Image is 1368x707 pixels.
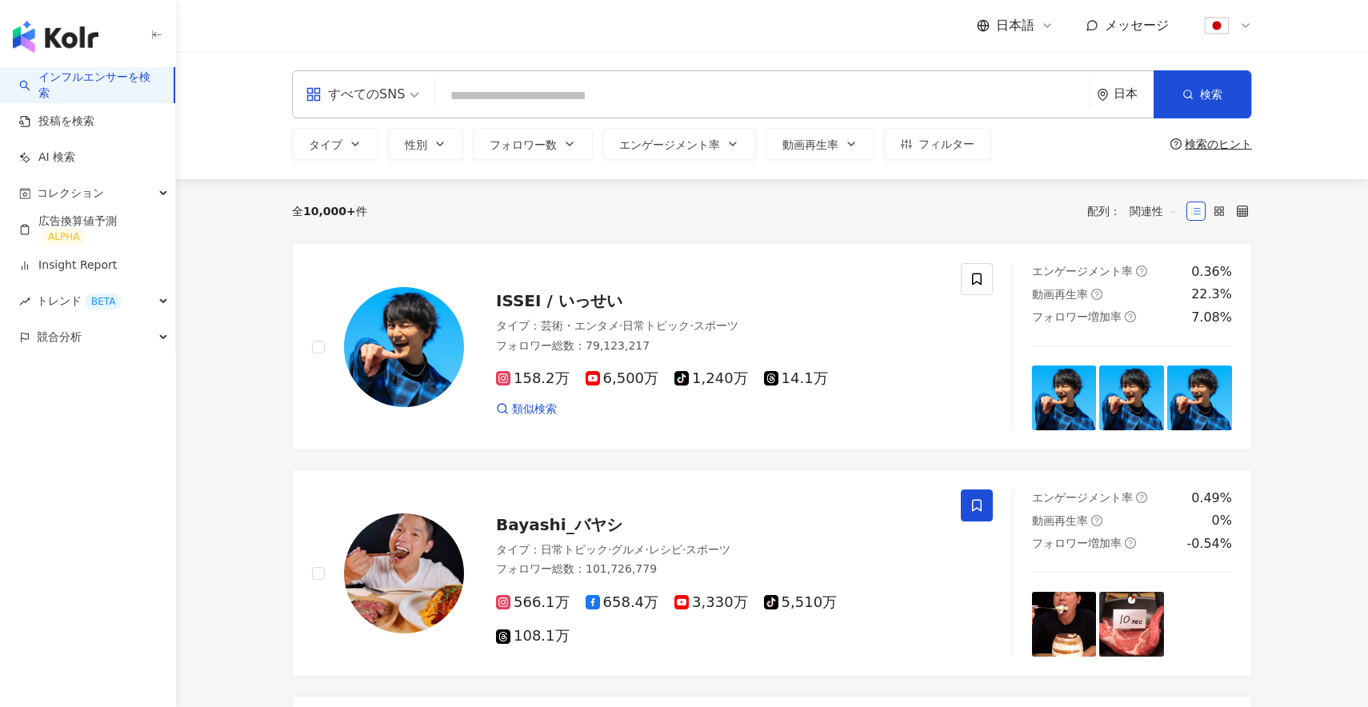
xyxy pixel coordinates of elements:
[1170,138,1182,150] span: question-circle
[13,21,98,53] img: logo
[309,138,342,151] span: タイプ
[1167,365,1232,430] img: post-image
[292,128,378,160] button: タイプ
[303,205,356,218] span: 10,000+
[37,283,122,319] span: トレンド
[682,543,686,556] span: ·
[19,258,117,274] a: Insight Report
[496,370,570,387] span: 158.2万
[388,128,463,160] button: 性別
[292,469,1252,677] a: KOL AvatarBayashi_バヤシタイプ：日常トピック·グルメ·レシピ·スポーツフォロワー総数：101,726,779566.1万658.4万3,330万5,510万108.1万エンゲー...
[996,17,1034,34] span: 日本語
[496,542,942,558] div: タイプ ：
[512,401,557,417] span: 類似検索
[1125,537,1136,549] span: question-circle
[292,243,1252,450] a: KOL AvatarISSEI / いっせいタイプ：芸術・エンタメ·日常トピック·スポーツフォロワー総数：79,123,217158.2万6,500万1,240万14.1万類似検索エンゲージメン...
[1032,537,1122,549] span: フォロワー増加率
[1191,489,1232,507] div: 0.49%
[694,319,738,332] span: スポーツ
[611,543,645,556] span: グルメ
[1032,514,1088,527] span: 動画再生率
[782,138,838,151] span: 動画再生率
[1099,592,1164,657] img: post-image
[1032,491,1133,504] span: エンゲージメント率
[1091,515,1102,526] span: question-circle
[1087,198,1186,224] div: 配列：
[1130,198,1178,224] span: 関連性
[1185,138,1252,150] div: 検索のヒント
[496,338,942,354] div: フォロワー総数 ： 79,123,217
[496,594,570,611] span: 566.1万
[344,287,464,407] img: KOL Avatar
[19,214,162,246] a: 広告換算値予測ALPHA
[645,543,648,556] span: ·
[764,594,838,611] span: 5,510万
[674,370,748,387] span: 1,240万
[586,370,659,387] span: 6,500万
[918,138,974,150] span: フィルター
[602,128,756,160] button: エンゲージメント率
[674,594,748,611] span: 3,330万
[37,319,82,355] span: 競合分析
[619,319,622,332] span: ·
[1191,263,1232,281] div: 0.36%
[1125,311,1136,322] span: question-circle
[1032,265,1133,278] span: エンゲージメント率
[1191,309,1232,326] div: 7.08%
[1032,288,1088,301] span: 動画再生率
[1136,266,1147,277] span: question-circle
[85,294,122,310] div: BETA
[292,205,367,218] div: 全 件
[1191,286,1232,303] div: 22.3%
[764,370,828,387] span: 14.1万
[306,82,405,107] div: すべてのSNS
[490,138,557,151] span: フォロワー数
[1114,87,1154,101] div: 日本
[622,319,690,332] span: 日常トピック
[586,594,659,611] span: 658.4万
[473,128,593,160] button: フォロワー数
[1099,365,1164,430] img: post-image
[496,515,622,534] span: Bayashi_バヤシ
[1212,512,1232,529] div: 0%
[496,628,570,645] span: 108.1万
[1032,310,1122,323] span: フォロワー増加率
[496,401,557,417] a: 類似検索
[1032,365,1097,430] img: post-image
[496,291,622,310] span: ISSEI / いっせい
[1091,289,1102,300] span: question-circle
[884,128,991,160] button: フィルター
[541,319,619,332] span: 芸術・エンタメ
[1032,592,1097,657] img: post-image
[619,138,720,151] span: エンゲージメント率
[306,86,322,102] span: appstore
[1154,70,1251,118] button: 検索
[19,150,75,166] a: AI 検索
[1105,18,1169,33] span: メッセージ
[541,543,608,556] span: 日常トピック
[19,296,30,307] span: rise
[686,543,730,556] span: スポーツ
[766,128,874,160] button: 動画再生率
[496,318,942,334] div: タイプ ：
[496,561,942,577] div: フォロワー総数 ： 101,726,779
[1186,535,1232,553] div: -0.54%
[405,138,427,151] span: 性別
[1200,88,1222,101] span: 検索
[19,70,161,101] a: searchインフルエンサーを検索
[1136,492,1147,503] span: question-circle
[19,114,94,130] a: 投稿を検索
[1167,592,1232,657] img: post-image
[608,543,611,556] span: ·
[1202,10,1232,41] img: flag-Japan-800x800.png
[1097,89,1109,101] span: environment
[690,319,693,332] span: ·
[649,543,682,556] span: レシピ
[37,175,104,211] span: コレクション
[344,513,464,633] img: KOL Avatar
